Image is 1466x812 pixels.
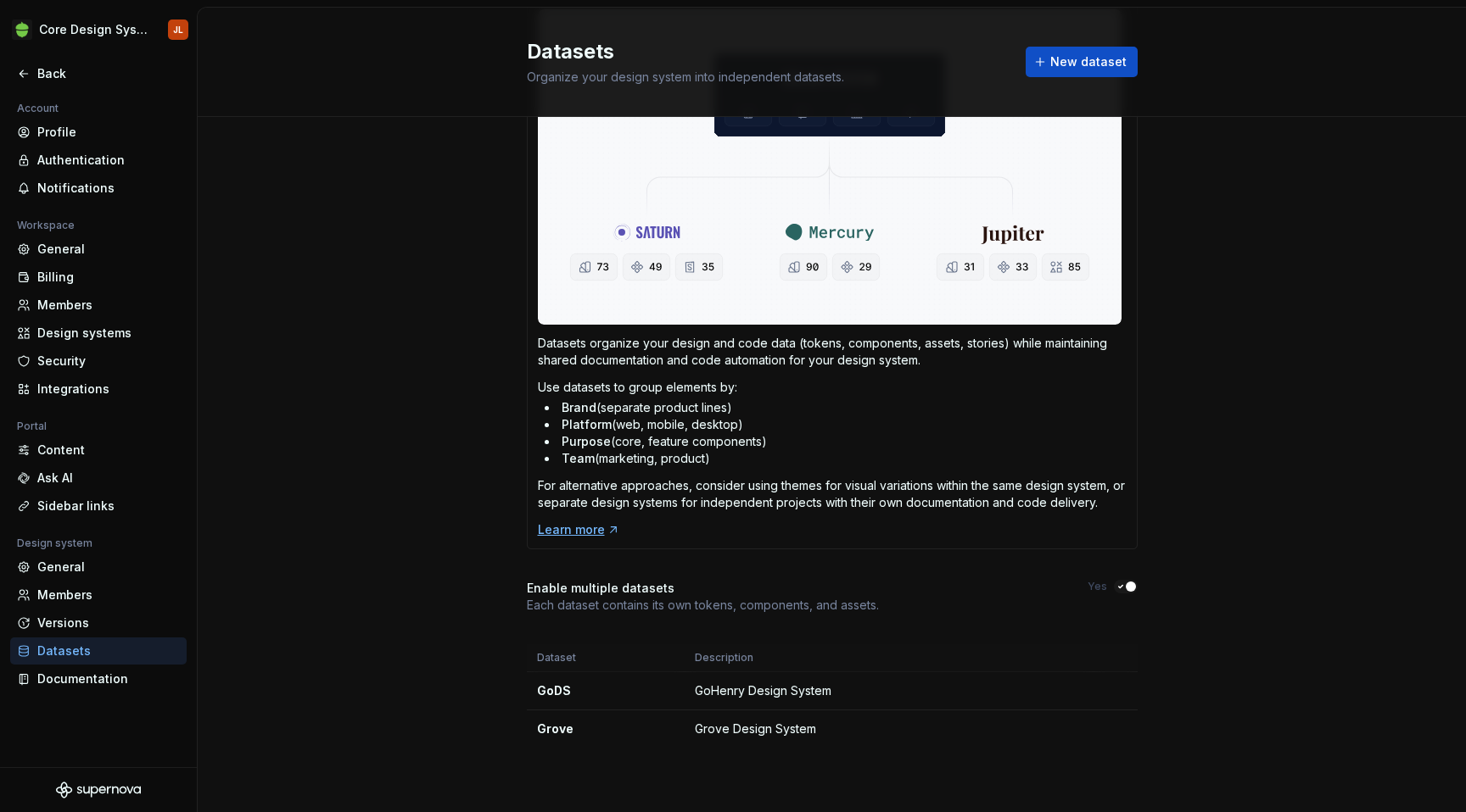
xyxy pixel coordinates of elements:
span: Organize your design system into independent datasets. [527,70,844,84]
div: Members [37,297,180,314]
div: Datasets [37,642,180,659]
div: Integrations [37,381,180,398]
span: Brand [562,400,596,414]
div: Ask AI [37,470,180,487]
a: Integrations [10,375,187,403]
a: General [10,553,187,581]
div: Design systems [37,325,180,342]
div: Versions [37,615,180,631]
div: Back [37,65,180,82]
td: Grove Design System [685,710,1094,748]
div: Documentation [37,670,180,687]
div: General [37,241,180,258]
div: Profile [37,124,180,141]
a: Notifications [10,175,187,202]
a: Security [10,348,187,375]
span: Purpose [562,434,611,448]
button: New dataset [1026,47,1138,77]
div: Content [37,442,180,459]
div: Grove [537,720,674,737]
a: Versions [10,609,187,637]
a: Billing [10,264,187,291]
li: (separate product lines) [545,399,1127,416]
div: Members [37,587,180,603]
button: Core Design SystemJL [3,11,193,48]
div: General [37,559,180,576]
a: Members [10,581,187,609]
td: GoHenry Design System [685,672,1094,710]
div: Notifications [37,180,180,197]
div: Portal [10,416,53,437]
div: Sidebar links [37,498,180,514]
a: Authentication [10,147,187,174]
a: Learn more [538,521,620,538]
a: General [10,236,187,263]
a: Design systems [10,320,187,347]
svg: Supernova Logo [56,781,141,798]
div: Account [10,98,65,119]
div: Authentication [37,152,180,169]
a: Datasets [10,637,187,665]
li: (marketing, product) [545,450,1127,467]
a: Members [10,292,187,319]
li: (core, feature components) [545,433,1127,450]
label: Yes [1088,580,1107,593]
img: 236da360-d76e-47e8-bd69-d9ae43f958f1.png [12,19,32,40]
a: Documentation [10,665,187,692]
div: Design system [10,533,99,553]
a: Back [10,60,187,87]
p: Each dataset contains its own tokens, components, and assets. [527,597,879,614]
div: Billing [37,269,180,286]
span: New dataset [1050,53,1127,70]
h2: Datasets [527,38,1005,65]
p: For alternative approaches, consider using themes for visual variations within the same design sy... [538,477,1127,511]
div: Core Design System [39,21,148,38]
a: Profile [10,119,187,146]
div: JL [173,23,183,36]
th: Dataset [527,644,685,672]
th: Description [685,644,1094,672]
div: Security [37,353,180,370]
a: Sidebar links [10,492,187,520]
div: GoDS [537,682,674,699]
span: Team [562,451,595,465]
p: Datasets organize your design and code data (tokens, components, assets, stories) while maintaini... [538,335,1127,369]
p: Use datasets to group elements by: [538,379,1127,396]
a: Content [10,437,187,464]
div: Workspace [10,215,81,236]
li: (web, mobile, desktop) [545,416,1127,433]
a: Ask AI [10,464,187,492]
h4: Enable multiple datasets [527,580,674,597]
span: Platform [562,417,612,431]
